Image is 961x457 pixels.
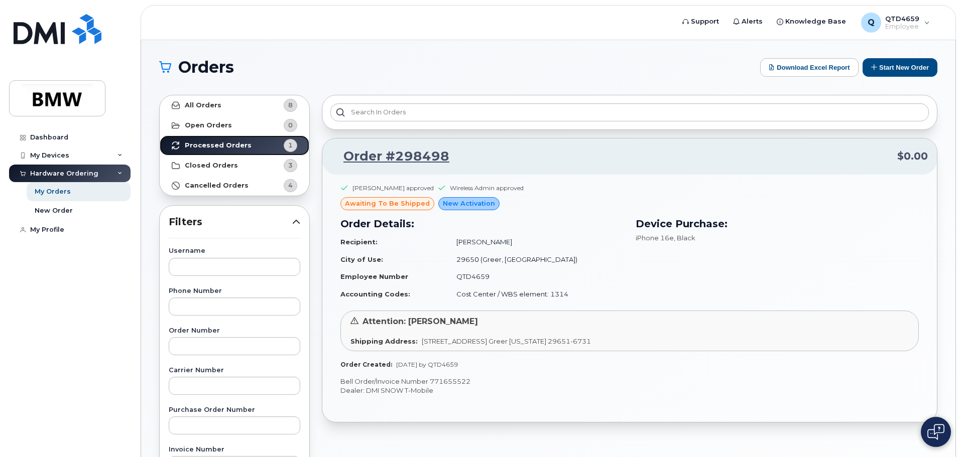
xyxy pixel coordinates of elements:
div: [PERSON_NAME] approved [352,184,434,192]
img: Open chat [927,424,944,440]
span: iPhone 16e [636,234,674,242]
strong: Recipient: [340,238,378,246]
label: Purchase Order Number [169,407,300,413]
span: $0.00 [897,149,928,164]
span: [STREET_ADDRESS] Greer [US_STATE] 29651-6731 [422,337,591,345]
label: Order Number [169,328,300,334]
strong: City of Use: [340,255,383,263]
strong: Shipping Address: [350,337,418,345]
a: Open Orders0 [160,115,309,135]
span: [DATE] by QTD4659 [396,361,458,368]
label: Carrier Number [169,367,300,374]
p: Dealer: DMI SNOW T-Mobile [340,386,919,395]
strong: Cancelled Orders [185,182,249,190]
a: Order #298498 [331,147,449,166]
p: Bell Order/Invoice Number 771655522 [340,377,919,386]
a: Cancelled Orders4 [160,176,309,196]
span: Attention: [PERSON_NAME] [363,317,478,326]
strong: Processed Orders [185,141,252,149]
span: 4 [288,181,293,190]
button: Start New Order [863,58,937,77]
td: Cost Center / WBS element: 1314 [447,285,624,303]
a: Processed Orders1 [160,135,309,156]
label: Phone Number [169,288,300,294]
a: Closed Orders3 [160,156,309,176]
span: New Activation [443,199,495,208]
span: awaiting to be shipped [345,199,430,208]
strong: Open Orders [185,121,232,129]
a: All Orders8 [160,95,309,115]
span: , Black [674,234,695,242]
td: 29650 (Greer, [GEOGRAPHIC_DATA]) [447,251,624,268]
strong: All Orders [185,101,221,109]
td: QTD4659 [447,268,624,285]
strong: Order Created: [340,361,392,368]
td: [PERSON_NAME] [447,233,624,251]
label: Username [169,248,300,254]
span: Filters [169,215,292,229]
strong: Accounting Codes: [340,290,410,298]
div: Wireless Admin approved [450,184,524,192]
h3: Order Details: [340,216,624,231]
span: 8 [288,100,293,110]
strong: Closed Orders [185,162,238,170]
span: Orders [178,60,234,75]
input: Search in orders [330,103,929,121]
button: Download Excel Report [760,58,859,77]
h3: Device Purchase: [636,216,919,231]
span: 1 [288,140,293,150]
strong: Employee Number [340,272,408,280]
span: 0 [288,120,293,130]
label: Invoice Number [169,446,300,453]
span: 3 [288,161,293,170]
